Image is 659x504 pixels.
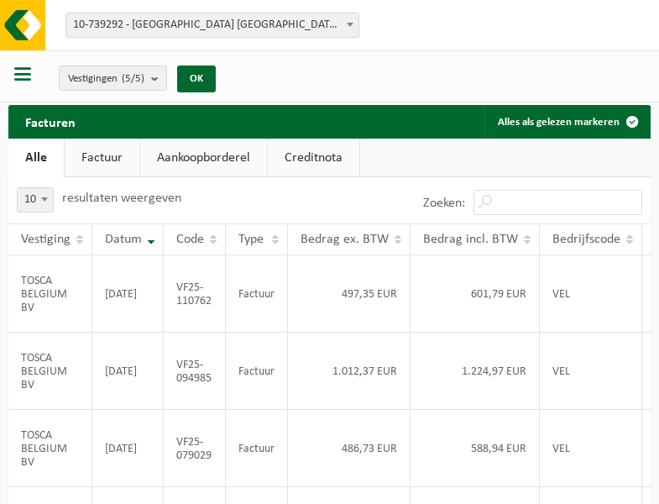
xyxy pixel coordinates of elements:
[164,255,226,333] td: VF25-110762
[17,187,54,213] span: 10
[177,66,216,92] button: OK
[140,139,267,177] a: Aankoopborderel
[8,410,92,487] td: TOSCA BELGIUM BV
[411,333,540,410] td: 1.224,97 EUR
[164,410,226,487] td: VF25-079029
[92,410,164,487] td: [DATE]
[66,13,358,37] span: 10-739292 - TOSCA BELGIUM BV - SCHELLE
[62,192,181,205] label: resultaten weergeven
[238,233,264,246] span: Type
[105,233,142,246] span: Datum
[552,233,620,246] span: Bedrijfscode
[8,333,92,410] td: TOSCA BELGIUM BV
[540,333,642,410] td: VEL
[92,333,164,410] td: [DATE]
[59,66,167,91] button: Vestigingen(5/5)
[65,139,139,177] a: Factuur
[288,333,411,410] td: 1.012,37 EUR
[21,233,71,246] span: Vestiging
[8,255,92,333] td: TOSCA BELGIUM BV
[540,255,642,333] td: VEL
[301,233,389,246] span: Bedrag ex. BTW
[18,188,53,212] span: 10
[484,105,649,139] button: Alles als gelezen markeren
[176,233,204,246] span: Code
[65,13,359,38] span: 10-739292 - TOSCA BELGIUM BV - SCHELLE
[423,197,465,210] label: Zoeken:
[411,255,540,333] td: 601,79 EUR
[268,139,359,177] a: Creditnota
[226,410,288,487] td: Factuur
[288,410,411,487] td: 486,73 EUR
[92,255,164,333] td: [DATE]
[411,410,540,487] td: 588,94 EUR
[164,333,226,410] td: VF25-094985
[540,410,642,487] td: VEL
[226,333,288,410] td: Factuur
[288,255,411,333] td: 497,35 EUR
[122,73,144,84] count: (5/5)
[226,255,288,333] td: Factuur
[8,139,64,177] a: Alle
[68,66,144,92] span: Vestigingen
[423,233,518,246] span: Bedrag incl. BTW
[8,105,92,138] h2: Facturen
